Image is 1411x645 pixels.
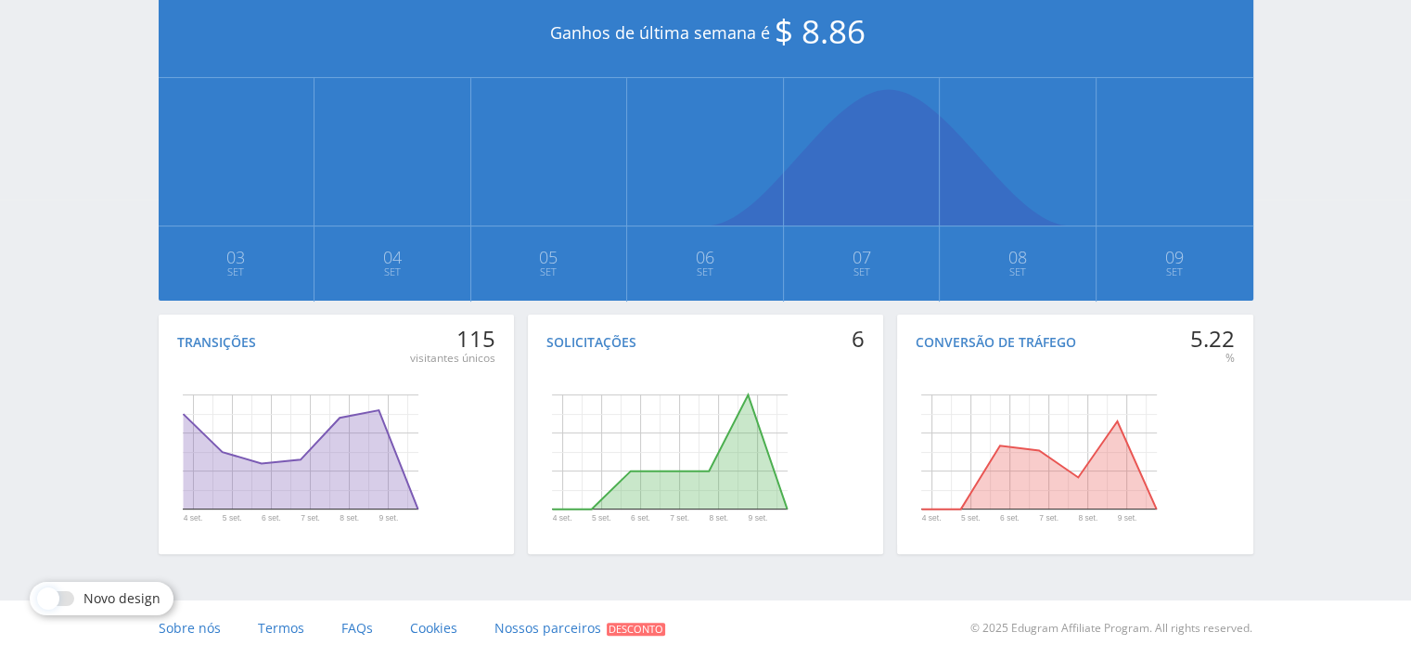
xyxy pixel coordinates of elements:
text: 4 set. [922,514,942,523]
span: Set [628,264,782,279]
text: 5 set. [222,514,241,523]
span: 09 [1097,250,1252,264]
text: 5 set. [961,514,981,523]
div: 5.22 [1189,326,1234,352]
text: 8 set. [709,514,728,523]
div: Conversão de tráfego [916,335,1076,350]
span: Set [785,264,939,279]
text: 5 set. [592,514,611,523]
span: Set [472,264,626,279]
svg: Um gráfico. [860,359,1217,545]
text: 8 set. [340,514,359,523]
span: 04 [315,250,469,264]
span: Novo design [83,591,160,606]
div: % [1189,351,1234,366]
svg: Um gráfico. [122,359,479,545]
span: 05 [472,250,626,264]
text: 6 set. [631,514,650,523]
span: Set [160,264,314,279]
div: Transições [177,335,256,350]
span: 03 [160,250,314,264]
span: Termos [258,619,304,637]
text: 9 set. [1117,514,1136,523]
div: Solicitações [546,335,636,350]
text: 4 set. [183,514,202,523]
text: 6 set. [261,514,280,523]
text: 4 set. [552,514,571,523]
span: Set [1097,264,1252,279]
span: FAQs [341,619,373,637]
span: Cookies [410,619,457,637]
text: 8 set. [1078,514,1097,523]
span: Nossos parceiros [494,619,601,637]
span: 08 [941,250,1095,264]
text: 7 set. [670,514,689,523]
span: 07 [785,250,939,264]
text: 9 set. [378,514,398,523]
span: Set [315,264,469,279]
text: 7 set. [1039,514,1058,523]
span: 06 [628,250,782,264]
span: $ 8.86 [775,9,866,53]
div: visitantes únicos [410,351,495,366]
text: 7 set. [301,514,320,523]
span: Set [941,264,1095,279]
span: Desconto [607,623,665,636]
text: 9 set. [748,514,767,523]
div: 115 [410,326,495,352]
div: 6 [852,326,865,352]
span: Sobre nós [159,619,221,637]
svg: Um gráfico. [491,359,848,545]
text: 6 set. [1000,514,1020,523]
